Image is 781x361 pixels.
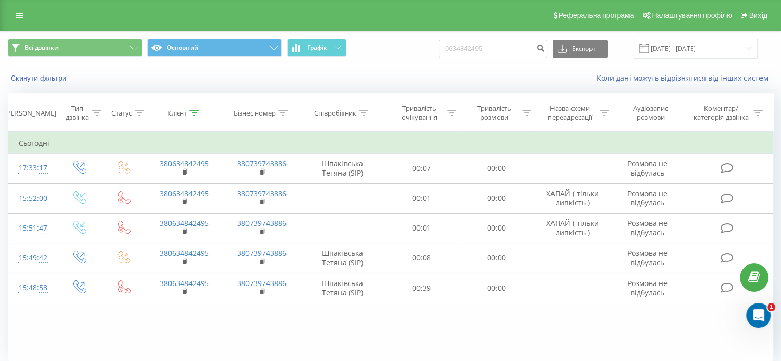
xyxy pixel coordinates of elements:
button: Всі дзвінки [8,39,142,57]
button: Графік [287,39,346,57]
td: 00:00 [459,213,534,243]
span: Розмова не відбулась [627,248,668,267]
td: 00:01 [385,183,459,213]
div: Бізнес номер [234,109,276,118]
span: Графік [307,44,327,51]
span: Вихід [749,11,767,20]
div: Клієнт [167,109,187,118]
td: Шпаківська Тетяна (SIP) [301,273,385,303]
td: 00:01 [385,213,459,243]
span: Реферальна програма [559,11,634,20]
td: ХАПАЙ ( тільки липкість ) [534,183,611,213]
input: Пошук за номером [439,40,547,58]
td: ХАПАЙ ( тільки липкість ) [534,213,611,243]
span: Розмова не відбулась [627,188,668,207]
button: Скинути фільтри [8,73,71,83]
td: Шпаківська Тетяна (SIP) [301,154,385,183]
td: Сьогодні [8,133,773,154]
div: 15:51:47 [18,218,46,238]
a: 380739743886 [237,278,287,288]
td: Шпаківська Тетяна (SIP) [301,243,385,273]
td: 00:39 [385,273,459,303]
div: 15:49:42 [18,248,46,268]
iframe: Intercom live chat [746,303,771,328]
a: Коли дані можуть відрізнятися вiд інших систем [597,73,773,83]
a: 380739743886 [237,188,287,198]
button: Експорт [553,40,608,58]
td: 00:00 [459,273,534,303]
div: 17:33:17 [18,158,46,178]
td: 00:07 [385,154,459,183]
span: Розмова не відбулась [627,278,668,297]
div: Статус [111,109,132,118]
button: Основний [147,39,282,57]
td: 00:00 [459,183,534,213]
a: 380739743886 [237,159,287,168]
div: Тип дзвінка [65,104,89,122]
a: 380739743886 [237,248,287,258]
span: Розмова не відбулась [627,218,668,237]
span: Налаштування профілю [652,11,732,20]
div: [PERSON_NAME] [5,109,56,118]
div: Співробітник [314,109,356,118]
a: 380634842495 [160,218,209,228]
span: Розмова не відбулась [627,159,668,178]
td: 00:00 [459,154,534,183]
div: 15:52:00 [18,188,46,208]
span: 1 [767,303,775,311]
div: Аудіозапис розмови [621,104,681,122]
td: 00:00 [459,243,534,273]
span: Всі дзвінки [25,44,59,52]
div: Коментар/категорія дзвінка [691,104,751,122]
a: 380739743886 [237,218,287,228]
div: Тривалість розмови [468,104,520,122]
a: 380634842495 [160,278,209,288]
a: 380634842495 [160,248,209,258]
a: 380634842495 [160,159,209,168]
div: Назва схеми переадресації [543,104,597,122]
div: Тривалість очікування [394,104,445,122]
div: 15:48:58 [18,278,46,298]
td: 00:08 [385,243,459,273]
a: 380634842495 [160,188,209,198]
